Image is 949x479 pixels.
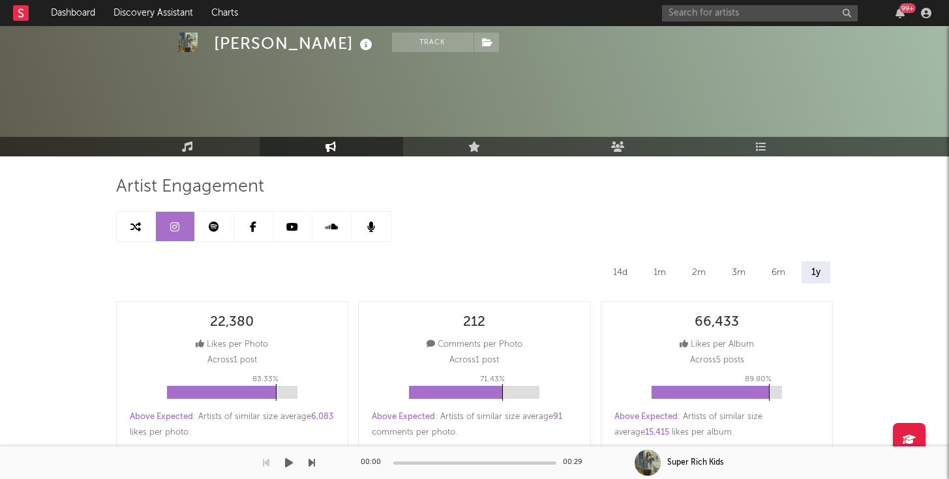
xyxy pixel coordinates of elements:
div: Super Rich Kids [667,457,723,469]
div: 1y [802,261,830,283]
span: Above Expected [372,413,435,421]
div: : Artists of similar size average likes per photo . [130,409,335,441]
div: Comments per Photo [427,337,522,353]
p: 83.33 % [252,371,279,387]
p: Across 1 post [207,353,257,368]
div: : Artists of similar size average comments per photo . [372,409,577,441]
div: 14d [603,261,637,283]
span: Artist Engagement [116,179,264,195]
div: 66,433 [695,315,739,330]
span: Above Expected [614,413,678,421]
span: 91 [553,413,562,421]
div: 00:29 [563,455,589,471]
p: 71.43 % [480,371,505,387]
span: Above Expected [130,413,193,421]
span: 6,083 [311,413,333,421]
button: 99+ [896,8,905,18]
p: Across 1 post [449,353,499,368]
div: 212 [463,315,485,330]
div: Likes per Photo [196,337,268,353]
p: 89.80 % [745,371,772,387]
div: 22,380 [210,315,254,330]
p: Across 5 posts [690,353,744,368]
div: 2m [682,261,716,283]
div: 00:00 [361,455,387,471]
div: : Artists of similar size average likes per album . [614,409,820,441]
div: 99 + [899,3,916,13]
button: Track [392,33,474,52]
div: 1m [644,261,676,283]
div: [PERSON_NAME] [214,33,376,54]
div: 6m [762,261,795,283]
span: 15,415 [645,428,669,437]
div: Likes per Album [680,337,754,353]
div: 3m [722,261,755,283]
input: Search for artists [662,5,858,22]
